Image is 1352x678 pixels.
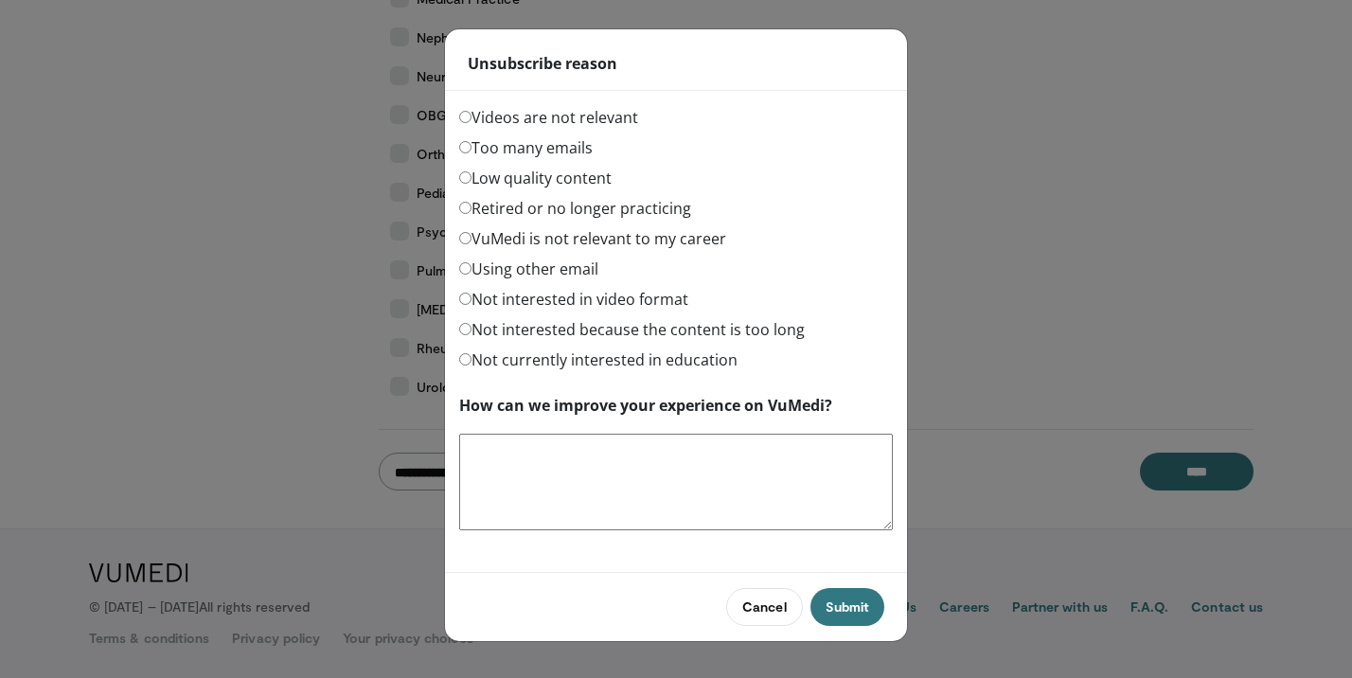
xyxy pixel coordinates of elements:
[459,318,805,341] label: Not interested because the content is too long
[459,171,471,184] input: Low quality content
[459,197,691,220] label: Retired or no longer practicing
[459,258,598,280] label: Using other email
[459,348,738,371] label: Not currently interested in education
[459,262,471,275] input: Using other email
[459,111,471,123] input: Videos are not relevant
[459,323,471,335] input: Not interested because the content is too long
[459,227,726,250] label: VuMedi is not relevant to my career
[459,394,832,417] label: How can we improve your experience on VuMedi?
[726,588,802,626] button: Cancel
[459,288,688,311] label: Not interested in video format
[459,232,471,244] input: VuMedi is not relevant to my career
[459,141,471,153] input: Too many emails
[459,353,471,366] input: Not currently interested in education
[459,136,593,159] label: Too many emails
[459,202,471,214] input: Retired or no longer practicing
[459,293,471,305] input: Not interested in video format
[810,588,884,626] button: Submit
[459,167,612,189] label: Low quality content
[459,106,638,129] label: Videos are not relevant
[468,52,617,75] strong: Unsubscribe reason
